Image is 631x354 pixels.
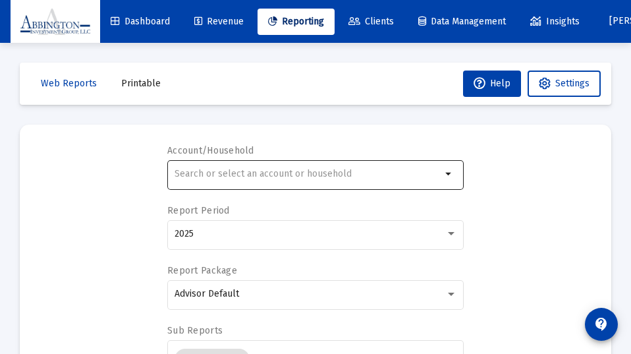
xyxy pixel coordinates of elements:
[167,325,223,336] label: Sub Reports
[441,166,457,182] mat-icon: arrow_drop_down
[167,205,230,216] label: Report Period
[167,145,254,156] label: Account/Household
[175,169,441,179] input: Search or select an account or household
[41,78,97,89] span: Web Reports
[555,78,590,89] span: Settings
[111,71,171,97] button: Printable
[100,9,180,35] a: Dashboard
[408,9,516,35] a: Data Management
[338,9,404,35] a: Clients
[194,16,244,27] span: Revenue
[175,228,194,239] span: 2025
[530,16,580,27] span: Insights
[30,71,107,97] button: Web Reports
[167,265,237,276] label: Report Package
[520,9,590,35] a: Insights
[593,316,609,332] mat-icon: contact_support
[20,9,90,35] img: Dashboard
[418,16,506,27] span: Data Management
[528,71,601,97] button: Settings
[268,16,324,27] span: Reporting
[463,71,521,97] button: Help
[111,16,170,27] span: Dashboard
[184,9,254,35] a: Revenue
[474,78,510,89] span: Help
[258,9,335,35] a: Reporting
[348,16,394,27] span: Clients
[175,288,239,299] span: Advisor Default
[121,78,161,89] span: Printable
